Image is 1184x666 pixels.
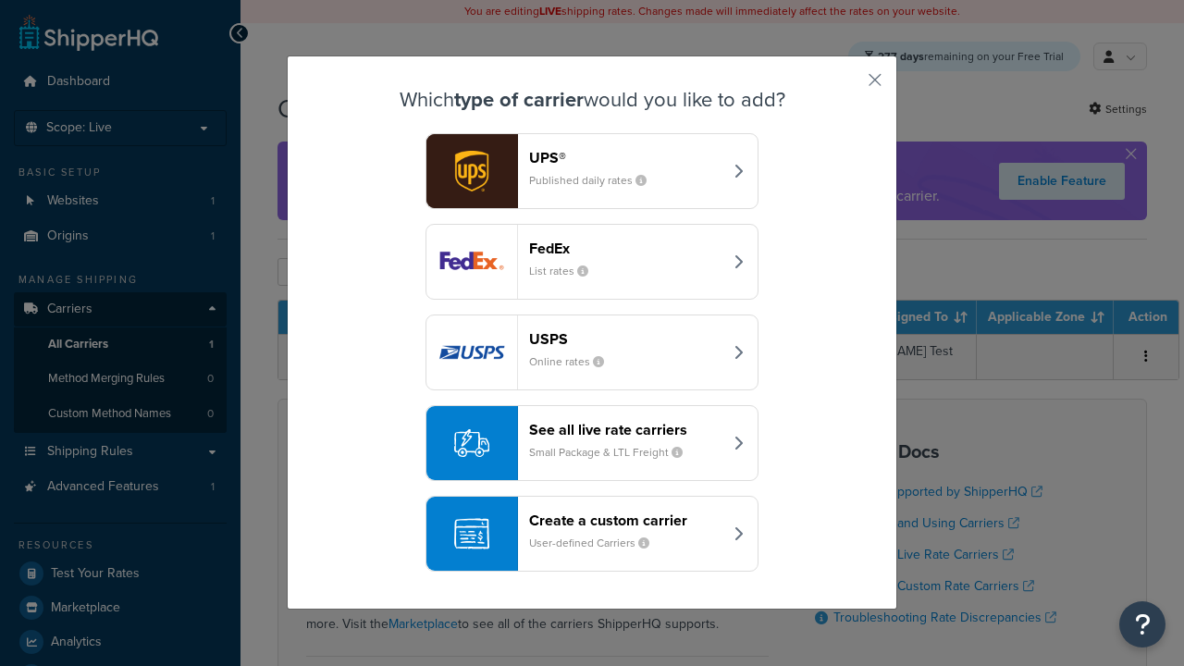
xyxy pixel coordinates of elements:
img: fedEx logo [426,225,517,299]
header: See all live rate carriers [529,421,722,438]
small: Published daily rates [529,172,661,189]
header: USPS [529,330,722,348]
header: Create a custom carrier [529,512,722,529]
button: ups logoUPS®Published daily rates [425,133,758,209]
button: Open Resource Center [1119,601,1165,647]
img: icon-carrier-liverate-becf4550.svg [454,425,489,461]
small: Online rates [529,353,619,370]
header: FedEx [529,240,722,257]
img: usps logo [426,315,517,389]
small: User-defined Carriers [529,535,664,551]
button: See all live rate carriersSmall Package & LTL Freight [425,405,758,481]
button: Create a custom carrierUser-defined Carriers [425,496,758,572]
header: UPS® [529,149,722,166]
h3: Which would you like to add? [334,89,850,111]
button: fedEx logoFedExList rates [425,224,758,300]
button: usps logoUSPSOnline rates [425,314,758,390]
small: List rates [529,263,603,279]
small: Small Package & LTL Freight [529,444,697,461]
strong: type of carrier [454,84,584,115]
img: icon-carrier-custom-c93b8a24.svg [454,516,489,551]
img: ups logo [426,134,517,208]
